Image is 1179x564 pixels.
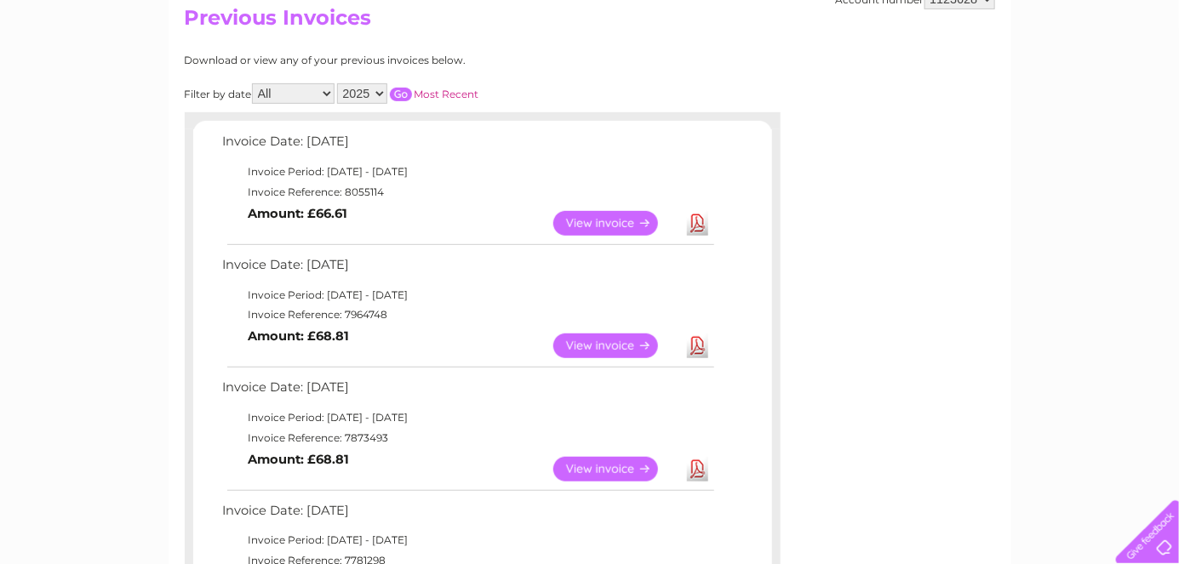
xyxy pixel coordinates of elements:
[219,182,717,202] td: Invoice Reference: 8055114
[249,206,348,221] b: Amount: £66.61
[185,83,632,104] div: Filter by date
[219,285,717,305] td: Invoice Period: [DATE] - [DATE]
[219,305,717,325] td: Invoice Reference: 7964748
[858,9,976,30] a: 0333 014 3131
[922,72,959,85] a: Energy
[219,254,717,285] td: Invoice Date: [DATE]
[249,452,350,467] b: Amount: £68.81
[41,44,128,96] img: logo.png
[219,130,717,162] td: Invoice Date: [DATE]
[879,72,912,85] a: Water
[553,211,678,236] a: View
[219,530,717,550] td: Invoice Period: [DATE] - [DATE]
[553,333,678,358] a: View
[219,162,717,182] td: Invoice Period: [DATE] - [DATE]
[415,88,479,100] a: Most Recent
[185,6,995,38] h2: Previous Invoices
[219,407,717,428] td: Invoice Period: [DATE] - [DATE]
[1123,72,1163,85] a: Log out
[687,211,708,236] a: Download
[687,333,708,358] a: Download
[249,328,350,344] b: Amount: £68.81
[185,54,632,66] div: Download or view any of your previous invoices below.
[188,9,993,83] div: Clear Business is a trading name of Verastar Limited (registered in [GEOGRAPHIC_DATA] No. 3667643...
[687,457,708,481] a: Download
[553,457,678,481] a: View
[219,499,717,531] td: Invoice Date: [DATE]
[1031,72,1056,85] a: Blog
[1066,72,1107,85] a: Contact
[219,428,717,448] td: Invoice Reference: 7873493
[970,72,1021,85] a: Telecoms
[219,376,717,407] td: Invoice Date: [DATE]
